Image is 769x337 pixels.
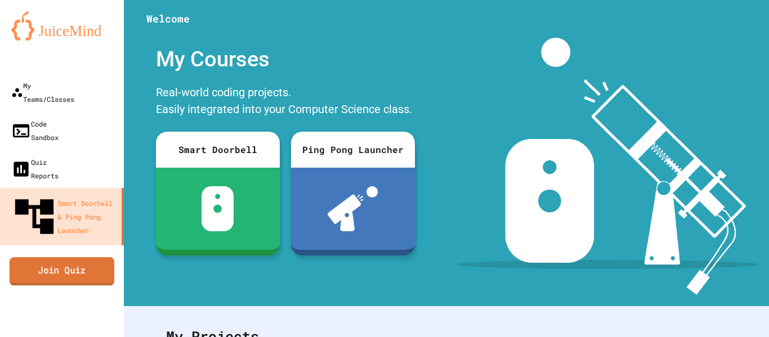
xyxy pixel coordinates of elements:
div: Smart Doorbell & Ping Pong Launcher [11,194,117,240]
img: banner-image-my-projects.png [457,38,758,295]
div: Code Sandbox [11,117,59,144]
div: Smart Doorbell [156,132,280,168]
div: My Teams/Classes [11,79,74,106]
a: Join Quiz [10,257,114,285]
img: ppl-with-ball.png [328,186,378,231]
img: sdb-white.svg [202,186,234,231]
div: Real-world coding projects. Easily integrated into your Computer Science class. [150,81,421,123]
img: logo-orange.svg [11,11,113,41]
div: Ping Pong Launcher [291,132,415,168]
div: Quiz Reports [11,155,59,182]
div: My Courses [150,38,421,81]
